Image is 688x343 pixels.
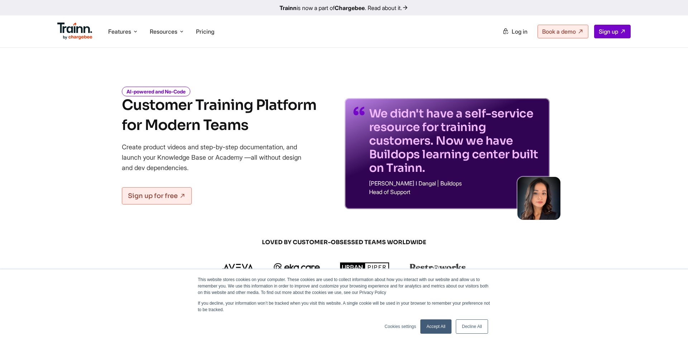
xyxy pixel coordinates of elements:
[353,107,365,115] img: quotes-purple.41a7099.svg
[122,95,316,135] h1: Customer Training Platform for Modern Teams
[410,264,466,271] img: restroworks logo
[369,107,541,175] p: We didn't have a self-service resource for training customers. Now we have Buildops learning cent...
[369,189,541,195] p: Head of Support
[340,262,390,272] img: urbanpiper logo
[512,28,527,35] span: Log in
[420,319,451,334] a: Accept All
[222,264,254,271] img: aveva logo
[172,238,516,246] span: LOVED BY CUSTOMER-OBSESSED TEAMS WORLDWIDE
[198,276,490,296] p: This website stores cookies on your computer. These cookies are used to collect information about...
[498,25,532,38] a: Log in
[122,142,312,173] p: Create product videos and step-by-step documentation, and launch your Knowledge Base or Academy —...
[122,187,192,204] a: Sign up for free
[196,28,214,35] a: Pricing
[279,4,297,11] b: Trainn
[122,87,190,96] i: AI-powered and No-Code
[369,180,541,186] p: [PERSON_NAME] I Dangal | Buildops
[594,25,631,38] a: Sign up
[198,300,490,313] p: If you decline, your information won’t be tracked when you visit this website. A single cookie wi...
[599,28,618,35] span: Sign up
[274,263,320,272] img: ekacare logo
[57,23,92,40] img: Trainn Logo
[456,319,488,334] a: Decline All
[537,25,588,38] a: Book a demo
[108,28,131,35] span: Features
[335,4,365,11] b: Chargebee
[517,177,560,220] img: sabina-buildops.d2e8138.png
[150,28,177,35] span: Resources
[384,323,416,330] a: Cookies settings
[542,28,576,35] span: Book a demo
